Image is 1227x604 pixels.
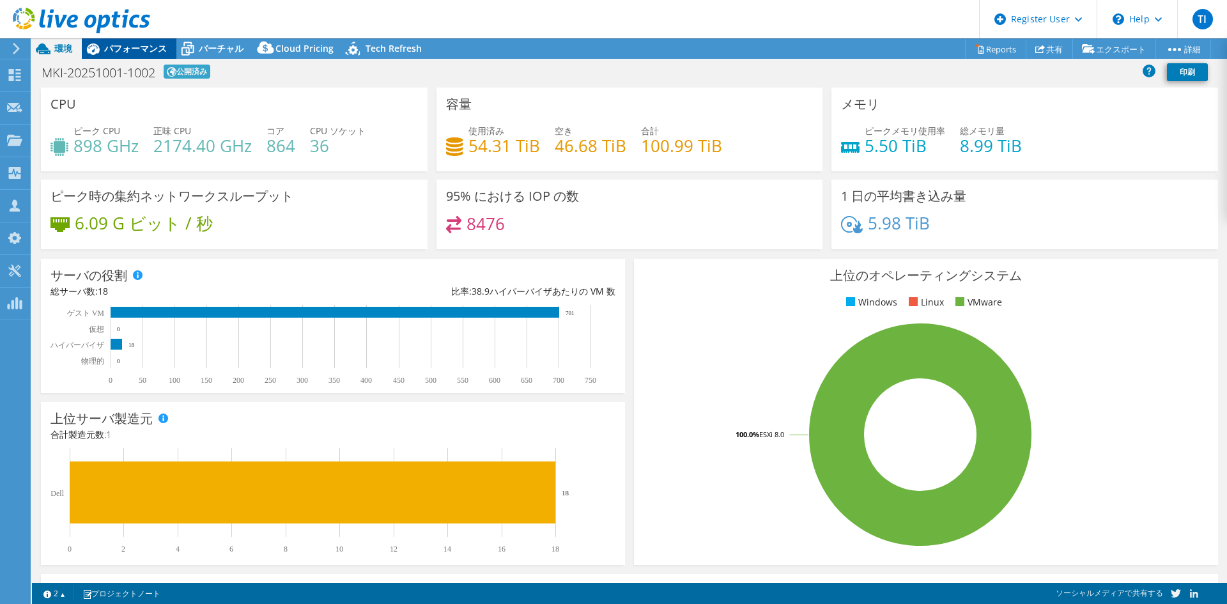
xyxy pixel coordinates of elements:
h4: 36 [310,139,366,153]
text: 14 [444,545,451,554]
text: 700 [553,376,564,385]
text: 0 [109,376,112,385]
text: 18 [128,342,135,348]
span: ピーク CPU [73,125,120,137]
a: プロジェクトノート [73,585,169,601]
h3: 1 日の平均書き込み量 [841,189,966,203]
text: ハイパーバイザ [50,341,104,350]
text: 0 [117,326,120,332]
span: コア [266,125,284,137]
span: ソーシャルメディアで共有する [1056,587,1163,598]
text: 18 [552,545,559,554]
h3: CPU [50,97,76,111]
h3: ピーク時の集約ネットワークスループット [50,189,293,203]
h4: 2174.40 GHz [153,139,252,153]
span: 総メモリ量 [960,125,1005,137]
a: 2 [35,585,74,601]
h1: MKI-20251001-1002 [42,66,155,79]
span: 環境 [54,42,72,54]
span: パフォーマンス [104,42,167,54]
a: 詳細 [1155,39,1211,59]
span: 使用済み [468,125,504,137]
div: 総サーバ数: [50,284,333,298]
a: 共有 [1026,39,1073,59]
h4: 8.99 TiB [960,139,1022,153]
text: 0 [68,545,72,554]
span: 38.9 [472,285,490,297]
span: 合計 [641,125,659,137]
h3: 上位サーバ製造元 [50,412,153,426]
span: ピークメモリ使用率 [865,125,945,137]
text: 18 [562,489,569,497]
text: 400 [360,376,372,385]
text: 200 [233,376,244,385]
h4: 100.99 TiB [641,139,722,153]
li: Windows [843,295,897,309]
li: Linux [906,295,944,309]
text: 500 [425,376,436,385]
h4: 6.09 G ビット / 秒 [75,216,213,230]
h4: 864 [266,139,295,153]
h4: 8476 [467,217,505,231]
text: 450 [393,376,405,385]
text: 6 [229,545,233,554]
text: Dell [50,489,64,498]
text: 2 [121,545,125,554]
text: 仮想 [88,325,104,334]
span: 空き [555,125,573,137]
text: 50 [139,376,146,385]
text: 4 [176,545,180,554]
text: 8 [284,545,288,554]
tspan: 100.0% [736,430,759,439]
h4: 5.98 TiB [868,216,930,230]
div: 比率: ハイパーバイザあたりの VM 数 [333,284,615,298]
a: エクスポート [1072,39,1156,59]
text: 10 [336,545,343,554]
text: 12 [390,545,397,554]
h3: 容量 [446,97,472,111]
h4: 合計製造元数: [50,428,615,442]
a: 印刷 [1167,63,1208,81]
span: 18 [98,285,108,297]
h3: メモリ [841,97,879,111]
span: TI [1192,9,1213,29]
text: 550 [457,376,468,385]
text: 300 [297,376,308,385]
span: 正味 CPU [153,125,191,137]
span: Tech Refresh [366,42,422,54]
h4: 46.68 TiB [555,139,626,153]
li: VMware [952,295,1002,309]
text: 250 [265,376,276,385]
text: 16 [498,545,505,554]
h3: 上位のオペレーティングシステム [644,268,1208,283]
text: 100 [169,376,180,385]
h4: 898 GHz [73,139,139,153]
a: Reports [965,39,1026,59]
h3: サーバの役割 [50,268,127,283]
text: 750 [585,376,596,385]
svg: \n [1113,13,1124,25]
span: Cloud Pricing [275,42,334,54]
text: ゲスト VM [67,309,105,318]
text: 701 [566,310,575,316]
text: 600 [489,376,500,385]
span: 1 [106,428,111,440]
text: 150 [201,376,212,385]
text: 350 [328,376,340,385]
h4: 5.50 TiB [865,139,945,153]
text: 物理的 [81,357,104,366]
h4: 54.31 TiB [468,139,540,153]
span: 公開済み [164,65,210,79]
h3: 95% における IOP の数 [446,189,579,203]
span: CPU ソケット [310,125,366,137]
text: 0 [117,358,120,364]
text: 650 [521,376,532,385]
tspan: ESXi 8.0 [759,430,784,439]
span: バーチャル [199,42,243,54]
